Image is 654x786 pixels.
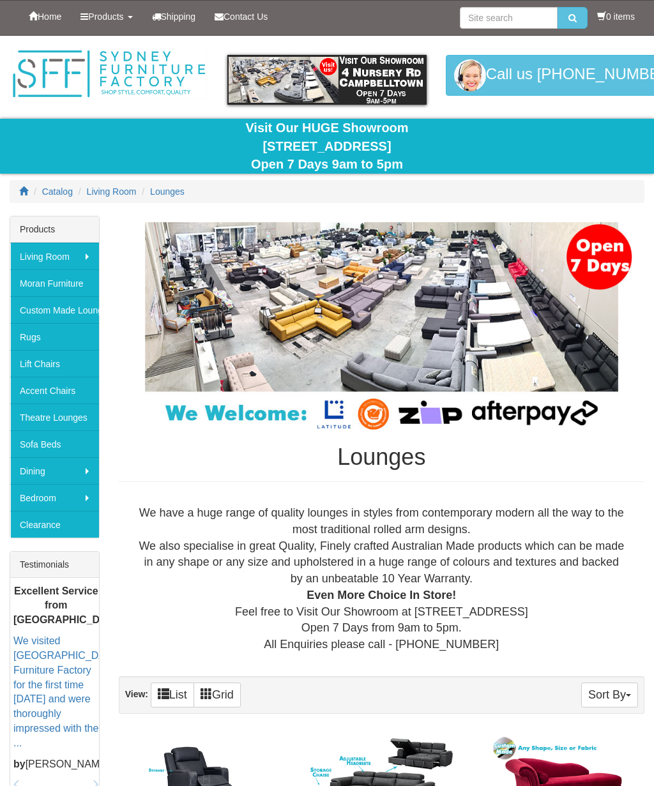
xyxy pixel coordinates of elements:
[10,377,99,404] a: Accent Chairs
[13,585,123,625] b: Excellent Service from [GEOGRAPHIC_DATA]
[10,216,99,243] div: Products
[10,430,99,457] a: Sofa Beds
[10,404,99,430] a: Theatre Lounges
[205,1,277,33] a: Contact Us
[10,457,99,484] a: Dining
[87,186,137,197] a: Living Room
[224,11,268,22] span: Contact Us
[119,444,644,470] h1: Lounges
[151,683,194,707] a: List
[125,689,148,699] strong: View:
[142,1,206,33] a: Shipping
[38,11,61,22] span: Home
[460,7,558,29] input: Site search
[88,11,123,22] span: Products
[10,511,99,538] a: Clearance
[13,635,120,748] a: We visited [GEOGRAPHIC_DATA] Furniture Factory for the first time [DATE] and were thoroughly impr...
[10,49,208,100] img: Sydney Furniture Factory
[42,186,73,197] a: Catalog
[10,350,99,377] a: Lift Chairs
[10,119,644,174] div: Visit Our HUGE Showroom [STREET_ADDRESS] Open 7 Days 9am to 5pm
[10,296,99,323] a: Custom Made Lounges
[10,323,99,350] a: Rugs
[161,11,196,22] span: Shipping
[13,757,99,772] p: [PERSON_NAME]
[13,759,26,769] b: by
[10,552,99,578] div: Testimonials
[597,10,635,23] li: 0 items
[10,269,99,296] a: Moran Furniture
[227,55,426,105] img: showroom.gif
[129,505,634,653] div: We have a huge range of quality lounges in styles from contemporary modern all the way to the mos...
[10,243,99,269] a: Living Room
[194,683,241,707] a: Grid
[581,683,638,707] button: Sort By
[19,1,71,33] a: Home
[10,484,99,511] a: Bedroom
[307,589,456,601] b: Even More Choice In Store!
[150,186,185,197] a: Lounges
[71,1,142,33] a: Products
[119,222,644,432] img: Lounges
